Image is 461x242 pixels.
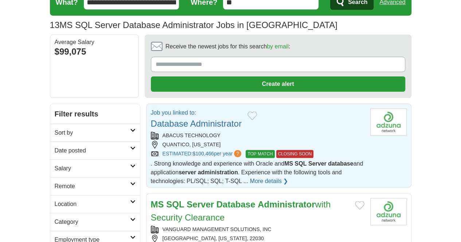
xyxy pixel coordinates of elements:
[216,199,255,209] strong: Database
[166,199,184,209] strong: SQL
[370,108,407,136] img: Company logo
[151,132,364,139] div: ABACUS TECHNOLOGY
[55,45,134,58] div: $99,075
[151,199,331,222] a: MS SQL Server Database Administratorwith Security Clearance
[50,20,337,30] h1: MS SQL Server Database Administrator Jobs in [GEOGRAPHIC_DATA]
[50,159,140,177] a: Salary
[151,160,363,184] span: . Strong knowledge and experience with Oracle and and application . Experience with the following...
[192,151,214,156] span: $100,466
[258,199,315,209] strong: Administrator
[246,150,274,158] span: TOP MATCH
[284,160,293,167] strong: MS
[151,108,242,117] p: Job you linked to:
[187,199,214,209] strong: Server
[355,201,364,210] button: Add to favorite jobs
[50,142,140,159] a: Date posted
[151,226,364,233] div: VANGUARD MANAGEMENT SOLUTIONS, INC
[55,218,130,226] h2: Category
[50,19,60,32] span: 13
[55,164,130,173] h2: Salary
[328,160,353,167] strong: database
[247,111,257,120] button: Add to favorite jobs
[198,169,238,175] strong: administration
[165,42,290,51] span: Receive the newest jobs for this search :
[294,160,306,167] strong: SQL
[151,76,405,92] button: Create alert
[370,198,407,225] img: Company logo
[55,128,130,137] h2: Sort by
[179,169,196,175] strong: server
[267,43,289,49] a: by email
[55,146,130,155] h2: Date posted
[308,160,327,167] strong: Server
[50,195,140,213] a: Location
[151,119,242,128] a: Database Administrator
[276,150,314,158] span: CLOSING SOON
[151,141,364,148] div: QUANTICO, [US_STATE]
[55,182,130,191] h2: Remote
[50,213,140,231] a: Category
[163,150,243,158] a: ESTIMATED:$100,466per year?
[50,124,140,142] a: Sort by
[151,199,164,209] strong: MS
[250,177,288,186] a: More details ❯
[50,177,140,195] a: Remote
[55,200,130,209] h2: Location
[55,39,134,45] div: Average Salary
[234,150,241,157] span: ?
[50,104,140,124] h2: Filter results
